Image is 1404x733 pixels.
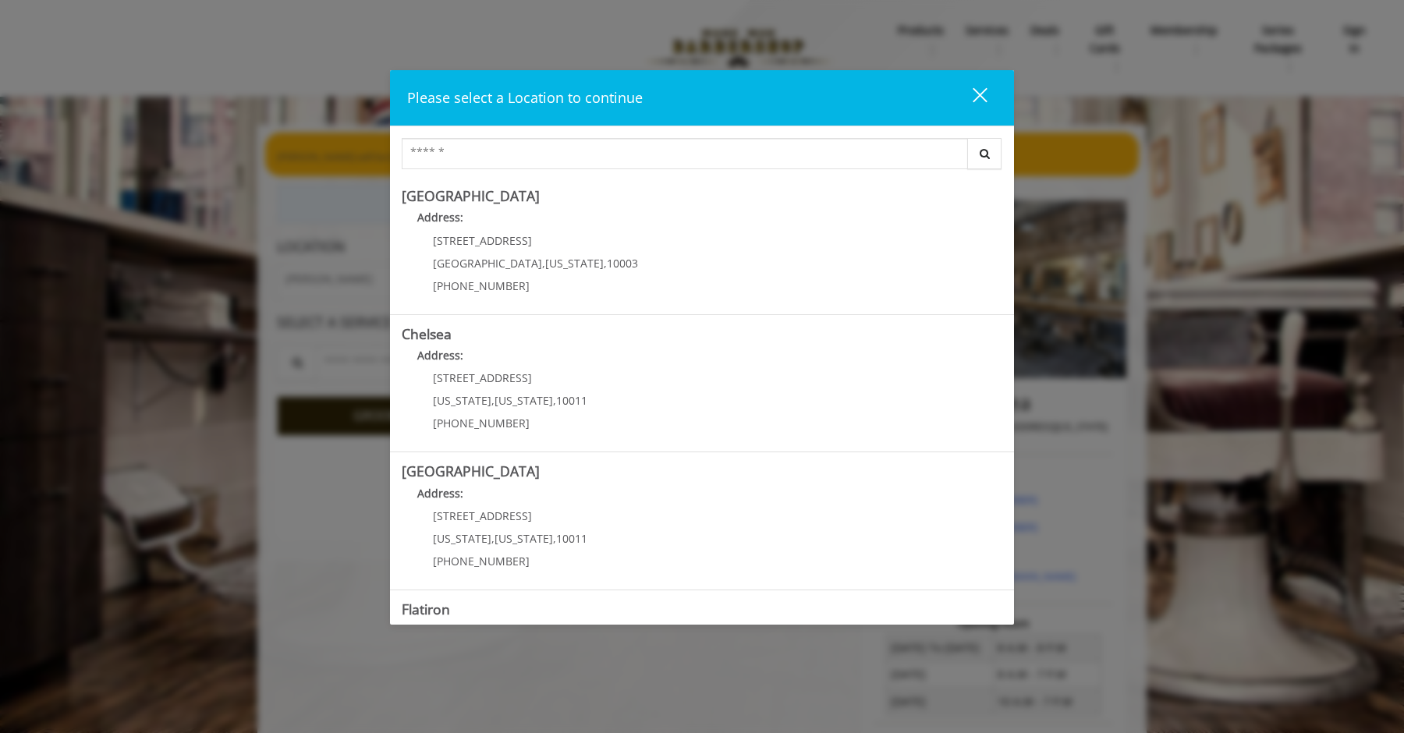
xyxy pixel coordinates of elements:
div: close dialog [955,87,986,110]
span: , [491,393,495,408]
span: [STREET_ADDRESS] [433,233,532,248]
span: [US_STATE] [495,531,553,546]
span: 10003 [607,256,638,271]
span: [STREET_ADDRESS] [433,370,532,385]
span: , [542,256,545,271]
input: Search Center [402,138,968,169]
div: Center Select [402,138,1002,177]
b: [GEOGRAPHIC_DATA] [402,186,540,205]
span: Please select a Location to continue [407,88,643,107]
i: Search button [976,148,994,159]
b: [GEOGRAPHIC_DATA] [402,462,540,480]
span: , [604,256,607,271]
span: [US_STATE] [433,393,491,408]
b: Chelsea [402,324,452,343]
span: [STREET_ADDRESS] [433,508,532,523]
span: [GEOGRAPHIC_DATA] [433,256,542,271]
b: Flatiron [402,600,450,618]
span: 10011 [556,531,587,546]
span: [US_STATE] [545,256,604,271]
span: , [553,393,556,408]
button: close dialog [944,82,997,114]
span: [PHONE_NUMBER] [433,554,530,568]
span: 10011 [556,393,587,408]
span: [US_STATE] [433,531,491,546]
b: Address: [417,348,463,363]
span: [PHONE_NUMBER] [433,278,530,293]
span: [US_STATE] [495,393,553,408]
span: , [553,531,556,546]
span: , [491,531,495,546]
b: Address: [417,486,463,501]
span: [PHONE_NUMBER] [433,416,530,430]
b: Address: [417,210,463,225]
